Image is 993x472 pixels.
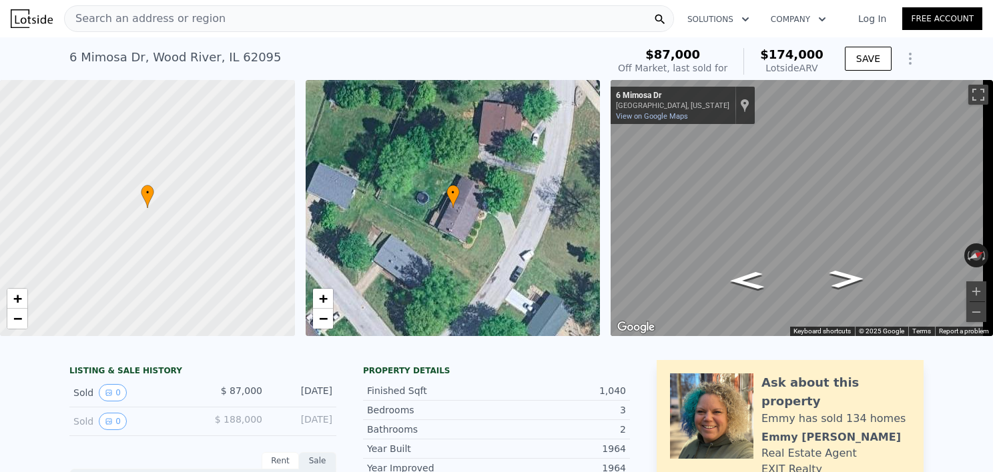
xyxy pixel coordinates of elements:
[65,11,226,27] span: Search an address or region
[611,80,993,336] div: Street View
[262,452,299,469] div: Rent
[7,309,27,329] a: Zoom out
[966,281,986,301] button: Zoom in
[496,442,626,455] div: 1964
[845,47,892,71] button: SAVE
[912,327,931,335] a: Terms (opens in new tab)
[760,47,823,61] span: $174,000
[221,385,262,396] span: $ 87,000
[740,98,749,113] a: Show location on map
[645,47,700,61] span: $87,000
[616,112,688,121] a: View on Google Maps
[69,48,282,67] div: 6 Mimosa Dr , Wood River , IL 62095
[99,384,127,401] button: View historical data
[761,411,906,427] div: Emmy has sold 134 homes
[496,384,626,397] div: 1,040
[611,80,993,336] div: Map
[761,429,901,445] div: Emmy [PERSON_NAME]
[299,452,336,469] div: Sale
[902,7,982,30] a: Free Account
[99,413,127,430] button: View historical data
[367,403,496,417] div: Bedrooms
[313,309,333,329] a: Zoom out
[363,365,630,376] div: Property details
[616,101,729,110] div: [GEOGRAPHIC_DATA], [US_STATE]
[318,290,327,307] span: +
[618,61,727,75] div: Off Market, last sold for
[815,266,880,293] path: Go North, Mimosa Dr
[446,185,460,208] div: •
[496,423,626,436] div: 2
[677,7,760,31] button: Solutions
[11,9,53,28] img: Lotside
[313,289,333,309] a: Zoom in
[760,7,837,31] button: Company
[13,310,22,327] span: −
[964,243,972,267] button: Rotate counterclockwise
[318,310,327,327] span: −
[761,373,910,411] div: Ask about this property
[73,384,192,401] div: Sold
[367,384,496,397] div: Finished Sqft
[842,12,902,25] a: Log In
[446,187,460,199] span: •
[7,289,27,309] a: Zoom in
[964,246,990,265] button: Reset the view
[614,319,658,336] a: Open this area in Google Maps (opens a new window)
[141,185,154,208] div: •
[273,413,332,430] div: [DATE]
[968,85,988,105] button: Toggle fullscreen view
[715,267,779,293] path: Go Southwest, Mimosa Dr
[982,243,989,267] button: Rotate clockwise
[760,61,823,75] div: Lotside ARV
[73,413,192,430] div: Sold
[13,290,22,307] span: +
[761,445,857,461] div: Real Estate Agent
[966,302,986,322] button: Zoom out
[614,319,658,336] img: Google
[939,327,989,335] a: Report a problem
[496,403,626,417] div: 3
[616,91,729,101] div: 6 Mimosa Dr
[859,327,904,335] span: © 2025 Google
[215,414,262,425] span: $ 188,000
[273,384,332,401] div: [DATE]
[793,327,851,336] button: Keyboard shortcuts
[367,423,496,436] div: Bathrooms
[69,365,336,379] div: LISTING & SALE HISTORY
[141,187,154,199] span: •
[897,45,924,72] button: Show Options
[367,442,496,455] div: Year Built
